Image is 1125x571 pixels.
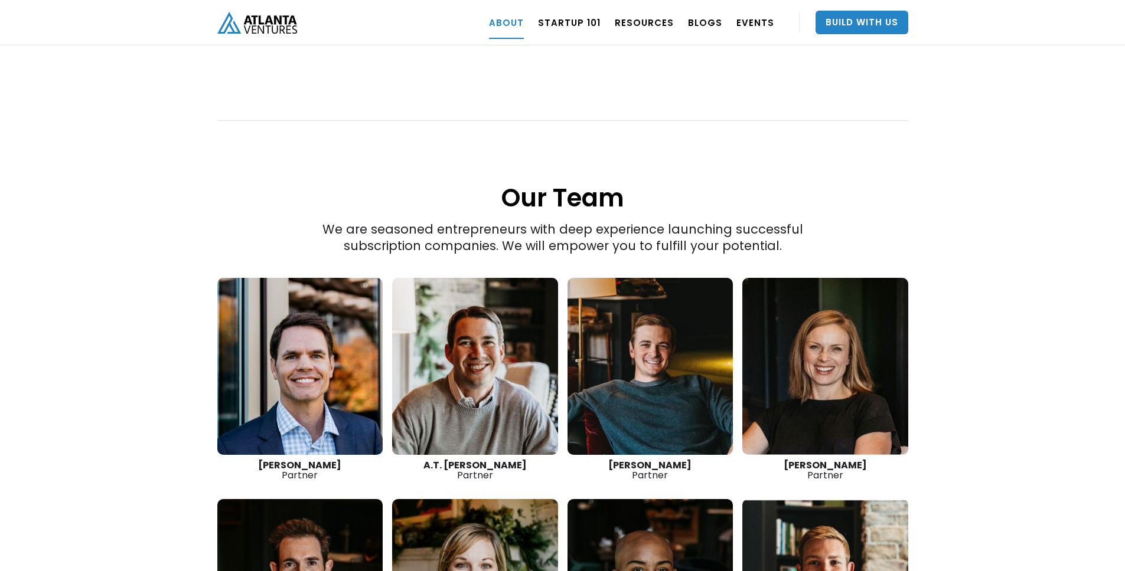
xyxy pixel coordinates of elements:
[615,6,674,39] a: RESOURCES
[736,6,774,39] a: EVENTS
[489,6,524,39] a: ABOUT
[608,458,692,472] strong: [PERSON_NAME]
[816,11,908,34] a: Build With Us
[258,458,341,472] strong: [PERSON_NAME]
[538,6,601,39] a: Startup 101
[217,122,908,215] h1: Our Team
[784,458,867,472] strong: [PERSON_NAME]
[742,460,908,480] div: Partner
[688,6,722,39] a: BLOGS
[568,460,733,480] div: Partner
[423,458,527,472] strong: A.T. [PERSON_NAME]
[217,460,383,480] div: Partner
[392,460,558,480] div: Partner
